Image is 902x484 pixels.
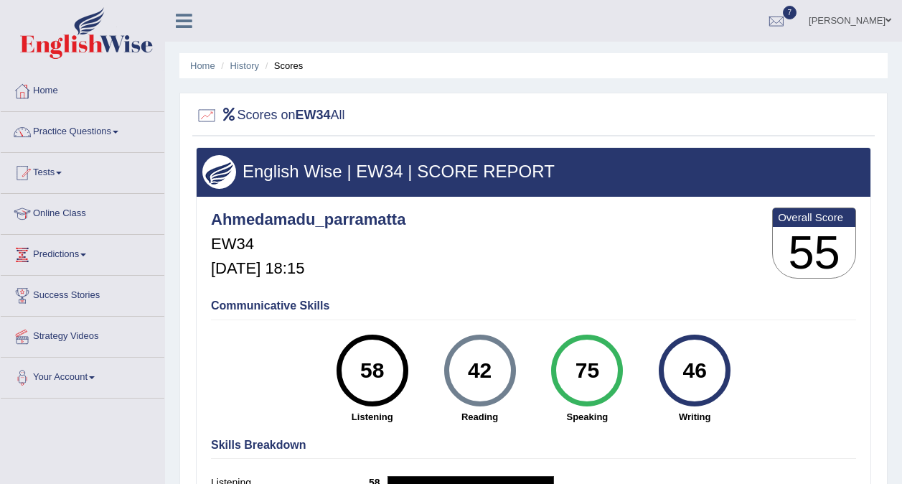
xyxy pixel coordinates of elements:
[454,340,506,401] div: 42
[196,105,345,126] h2: Scores on All
[561,340,614,401] div: 75
[648,410,741,424] strong: Writing
[1,194,164,230] a: Online Class
[262,59,304,73] li: Scores
[669,340,721,401] div: 46
[296,108,331,122] b: EW34
[433,410,527,424] strong: Reading
[211,260,405,277] h5: [DATE] 18:15
[190,60,215,71] a: Home
[783,6,797,19] span: 7
[202,155,236,189] img: wings.png
[1,317,164,353] a: Strategy Videos
[211,299,856,312] h4: Communicative Skills
[211,236,405,253] h5: EW34
[1,71,164,107] a: Home
[202,162,865,181] h3: English Wise | EW34 | SCORE REPORT
[1,235,164,271] a: Predictions
[211,211,405,228] h4: Ahmedamadu_parramatta
[326,410,419,424] strong: Listening
[1,153,164,189] a: Tests
[230,60,259,71] a: History
[346,340,398,401] div: 58
[778,211,850,223] b: Overall Score
[211,439,856,452] h4: Skills Breakdown
[1,276,164,312] a: Success Stories
[1,358,164,394] a: Your Account
[1,112,164,148] a: Practice Questions
[540,410,634,424] strong: Speaking
[773,227,855,279] h3: 55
